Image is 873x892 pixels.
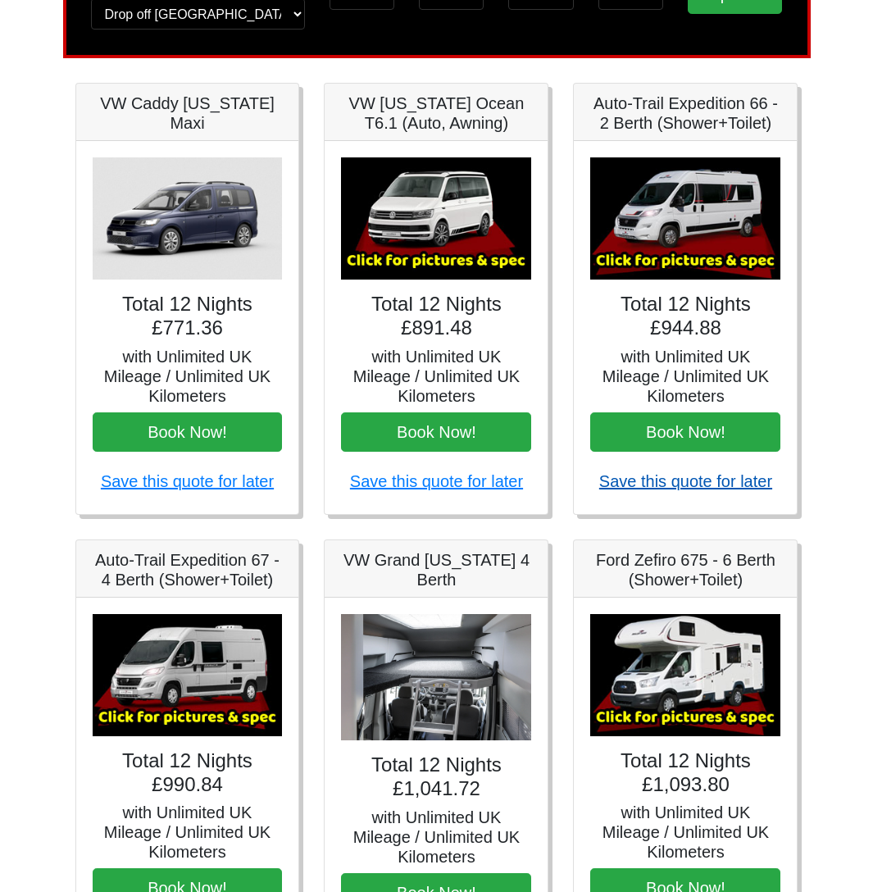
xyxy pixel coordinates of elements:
[93,412,283,452] button: Book Now!
[341,550,531,589] h5: VW Grand [US_STATE] 4 Berth
[350,472,523,490] a: Save this quote for later
[590,614,780,736] img: Ford Zefiro 675 - 6 Berth (Shower+Toilet)
[590,293,780,340] h4: Total 12 Nights £944.88
[93,749,283,797] h4: Total 12 Nights £990.84
[93,293,283,340] h4: Total 12 Nights £771.36
[93,347,283,406] h5: with Unlimited UK Mileage / Unlimited UK Kilometers
[93,614,283,736] img: Auto-Trail Expedition 67 - 4 Berth (Shower+Toilet)
[590,93,780,133] h5: Auto-Trail Expedition 66 - 2 Berth (Shower+Toilet)
[93,803,283,862] h5: with Unlimited UK Mileage / Unlimited UK Kilometers
[341,347,531,406] h5: with Unlimited UK Mileage / Unlimited UK Kilometers
[101,472,274,490] a: Save this quote for later
[93,93,283,133] h5: VW Caddy [US_STATE] Maxi
[590,749,780,797] h4: Total 12 Nights £1,093.80
[590,550,780,589] h5: Ford Zefiro 675 - 6 Berth (Shower+Toilet)
[341,93,531,133] h5: VW [US_STATE] Ocean T6.1 (Auto, Awning)
[93,550,283,589] h5: Auto-Trail Expedition 67 - 4 Berth (Shower+Toilet)
[341,614,531,741] img: VW Grand California 4 Berth
[590,412,780,452] button: Book Now!
[341,293,531,340] h4: Total 12 Nights £891.48
[341,808,531,867] h5: with Unlimited UK Mileage / Unlimited UK Kilometers
[341,412,531,452] button: Book Now!
[93,157,283,280] img: VW Caddy California Maxi
[590,157,780,280] img: Auto-Trail Expedition 66 - 2 Berth (Shower+Toilet)
[590,347,780,406] h5: with Unlimited UK Mileage / Unlimited UK Kilometers
[341,753,531,801] h4: Total 12 Nights £1,041.72
[341,157,531,280] img: VW California Ocean T6.1 (Auto, Awning)
[590,803,780,862] h5: with Unlimited UK Mileage / Unlimited UK Kilometers
[599,472,772,490] a: Save this quote for later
